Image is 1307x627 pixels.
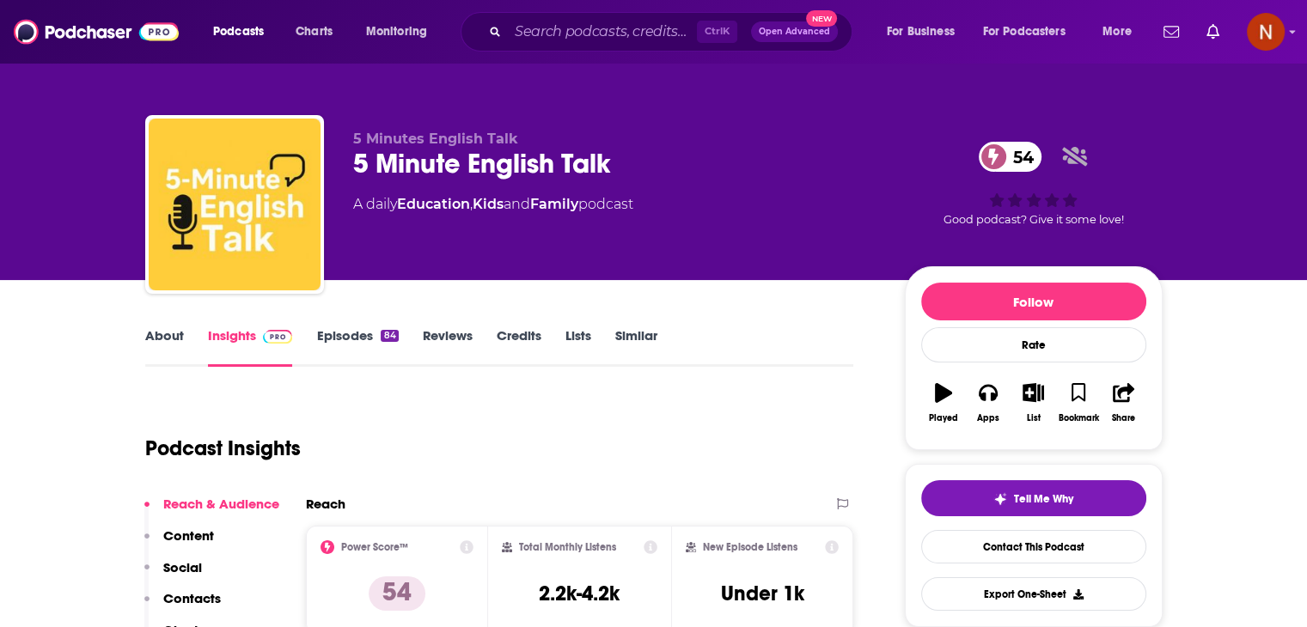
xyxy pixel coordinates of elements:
div: 54Good podcast? Give it some love! [905,131,1163,237]
button: Played [921,372,966,434]
h3: Under 1k [721,581,804,606]
h2: Reach [306,496,345,512]
button: Bookmark [1056,372,1101,434]
h1: Podcast Insights [145,435,301,461]
div: Played [929,413,958,423]
a: Education [397,196,470,212]
span: 54 [996,142,1042,172]
h2: New Episode Listens [703,541,797,553]
button: Apps [966,372,1011,434]
button: Social [144,559,202,591]
button: open menu [875,18,976,46]
button: Contacts [144,590,221,622]
p: Contacts [163,590,221,606]
a: Episodes84 [316,327,398,367]
span: Monitoring [366,20,427,44]
span: For Podcasters [983,20,1066,44]
span: Ctrl K [697,21,737,43]
h3: 2.2k-4.2k [539,581,620,606]
div: Rate [921,327,1146,362]
div: List [1027,413,1041,423]
button: Show profile menu [1247,13,1285,51]
button: List [1011,372,1055,434]
div: Search podcasts, credits, & more... [477,12,869,52]
span: and [504,196,530,212]
img: Podchaser Pro [263,330,293,344]
button: Reach & Audience [144,496,279,527]
button: open menu [972,18,1090,46]
p: Reach & Audience [163,496,279,512]
button: Share [1101,372,1145,434]
div: Apps [977,413,999,423]
a: Contact This Podcast [921,530,1146,563]
button: Export One-Sheet [921,577,1146,611]
a: InsightsPodchaser Pro [208,327,293,367]
div: 84 [381,330,398,342]
span: Logged in as AdelNBM [1247,13,1285,51]
a: Family [530,196,578,212]
button: Content [144,527,214,559]
a: Similar [615,327,657,367]
span: New [806,10,837,27]
img: tell me why sparkle [993,492,1007,506]
a: Charts [284,18,343,46]
span: More [1102,20,1132,44]
img: 5 Minute English Talk [149,119,321,290]
span: Good podcast? Give it some love! [944,213,1124,226]
h2: Power Score™ [341,541,408,553]
span: For Business [887,20,955,44]
a: Reviews [423,327,473,367]
button: Follow [921,283,1146,320]
a: 54 [979,142,1042,172]
button: Open AdvancedNew [751,21,838,42]
img: User Profile [1247,13,1285,51]
p: 54 [369,576,425,611]
div: A daily podcast [353,194,633,215]
img: Podchaser - Follow, Share and Rate Podcasts [14,15,179,48]
div: Share [1112,413,1135,423]
span: , [470,196,473,212]
span: Tell Me Why [1014,492,1073,506]
button: open menu [201,18,286,46]
a: About [145,327,184,367]
a: Show notifications dropdown [1200,17,1226,46]
input: Search podcasts, credits, & more... [508,18,697,46]
span: Open Advanced [759,27,830,36]
a: Lists [565,327,591,367]
p: Content [163,527,214,544]
span: Charts [296,20,333,44]
span: 5 Minutes English Talk [353,131,518,147]
a: Credits [497,327,541,367]
p: Social [163,559,202,575]
a: Kids [473,196,504,212]
a: Show notifications dropdown [1157,17,1186,46]
button: open menu [354,18,449,46]
h2: Total Monthly Listens [519,541,616,553]
button: open menu [1090,18,1153,46]
button: tell me why sparkleTell Me Why [921,480,1146,516]
div: Bookmark [1058,413,1098,423]
span: Podcasts [213,20,264,44]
